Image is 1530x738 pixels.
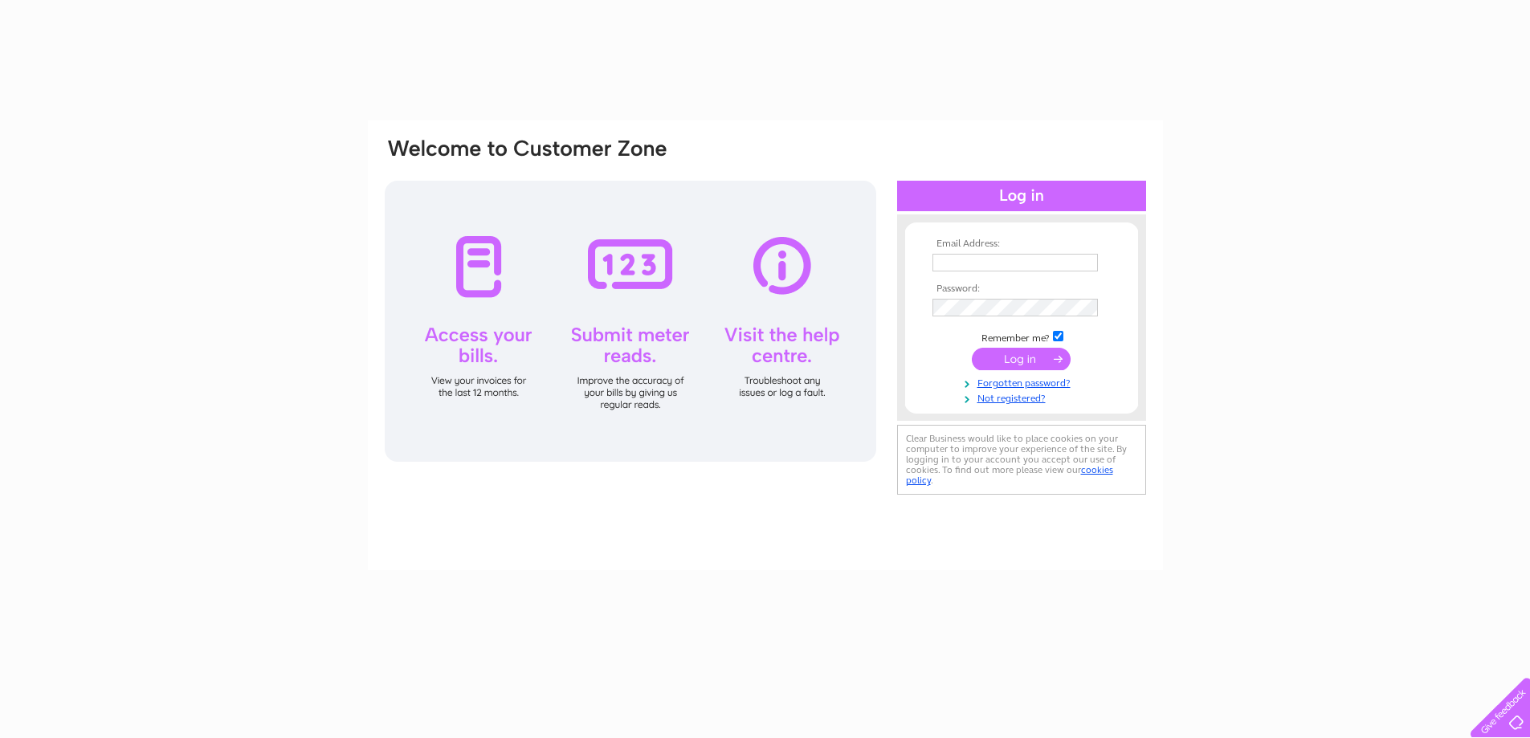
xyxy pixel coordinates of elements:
[932,389,1115,405] a: Not registered?
[906,464,1113,486] a: cookies policy
[972,348,1071,370] input: Submit
[932,374,1115,389] a: Forgotten password?
[928,283,1115,295] th: Password:
[928,239,1115,250] th: Email Address:
[928,328,1115,345] td: Remember me?
[897,425,1146,495] div: Clear Business would like to place cookies on your computer to improve your experience of the sit...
